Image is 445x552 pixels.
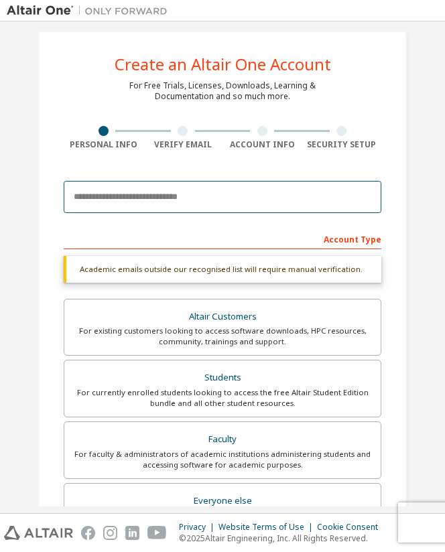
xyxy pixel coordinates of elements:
[7,4,174,17] img: Altair One
[302,139,382,150] div: Security Setup
[64,228,381,249] div: Account Type
[81,526,95,540] img: facebook.svg
[72,449,373,470] div: For faculty & administrators of academic institutions administering students and accessing softwa...
[125,526,139,540] img: linkedin.svg
[222,139,302,150] div: Account Info
[64,139,143,150] div: Personal Info
[72,326,373,347] div: For existing customers looking to access software downloads, HPC resources, community, trainings ...
[218,522,317,533] div: Website Terms of Use
[64,256,381,283] div: Academic emails outside our recognised list will require manual verification.
[4,526,73,540] img: altair_logo.svg
[72,492,373,510] div: Everyone else
[72,307,373,326] div: Altair Customers
[72,368,373,387] div: Students
[317,522,386,533] div: Cookie Consent
[179,533,386,544] p: © 2025 Altair Engineering, Inc. All Rights Reserved.
[129,80,316,102] div: For Free Trials, Licenses, Downloads, Learning & Documentation and so much more.
[179,522,218,533] div: Privacy
[115,56,331,72] div: Create an Altair One Account
[143,139,223,150] div: Verify Email
[103,526,117,540] img: instagram.svg
[72,387,373,409] div: For currently enrolled students looking to access the free Altair Student Edition bundle and all ...
[72,430,373,449] div: Faculty
[147,526,167,540] img: youtube.svg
